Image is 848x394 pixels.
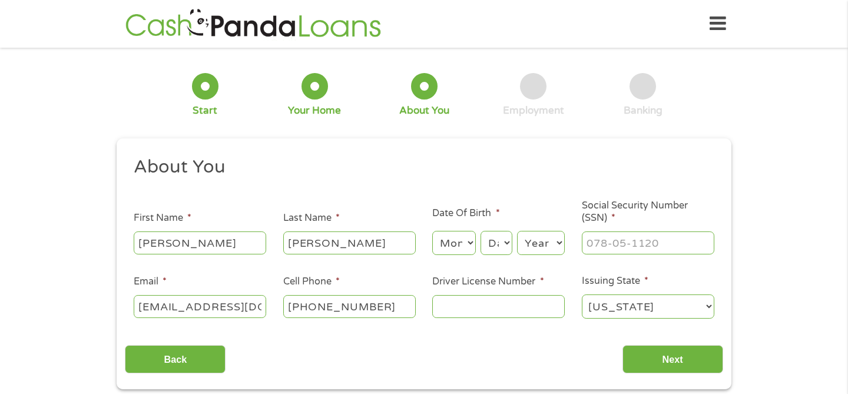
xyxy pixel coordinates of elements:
[193,104,217,117] div: Start
[503,104,564,117] div: Employment
[283,276,340,288] label: Cell Phone
[582,231,714,254] input: 078-05-1120
[125,345,226,374] input: Back
[399,104,449,117] div: About You
[432,207,499,220] label: Date Of Birth
[432,276,544,288] label: Driver License Number
[582,275,648,287] label: Issuing State
[283,295,416,317] input: (541) 754-3010
[134,231,266,254] input: John
[122,7,385,41] img: GetLoanNow Logo
[134,276,167,288] label: Email
[134,295,266,317] input: john@gmail.com
[624,104,662,117] div: Banking
[288,104,341,117] div: Your Home
[134,155,706,179] h2: About You
[582,200,714,224] label: Social Security Number (SSN)
[283,231,416,254] input: Smith
[134,212,191,224] label: First Name
[283,212,340,224] label: Last Name
[622,345,723,374] input: Next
